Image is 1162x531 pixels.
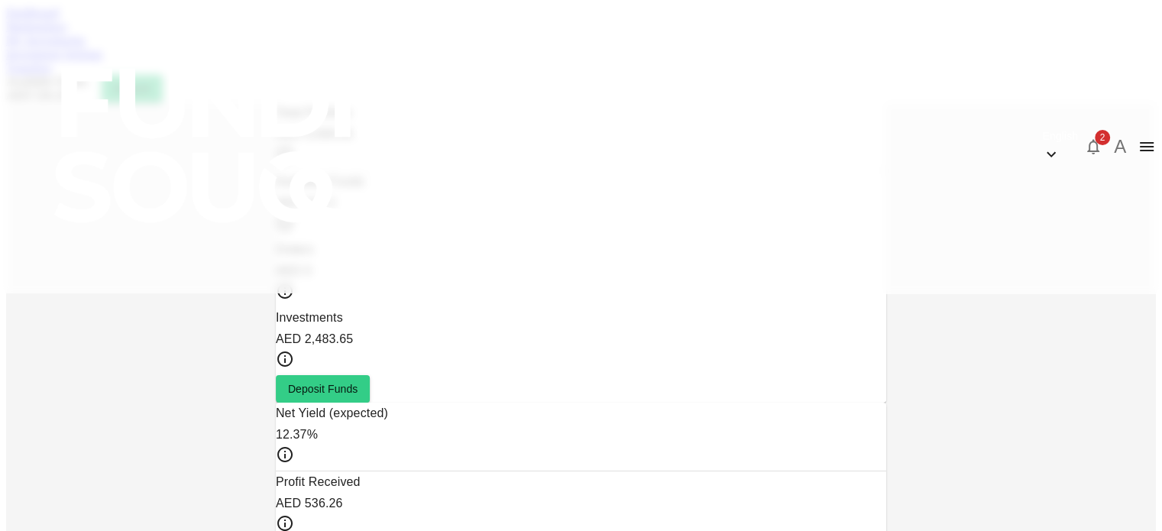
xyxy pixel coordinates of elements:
div: AED 536.26 [276,493,886,514]
button: 2 [1078,131,1109,162]
div: 12.37% [276,424,886,445]
span: 2 [1095,130,1110,145]
div: AED 2,483.65 [276,329,886,350]
button: A [1109,135,1131,158]
span: Net Yield (expected) [276,406,388,419]
span: English [1042,130,1078,142]
span: Investments [276,311,343,324]
span: Profit Received [276,475,361,488]
button: Deposit Funds [276,375,371,403]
